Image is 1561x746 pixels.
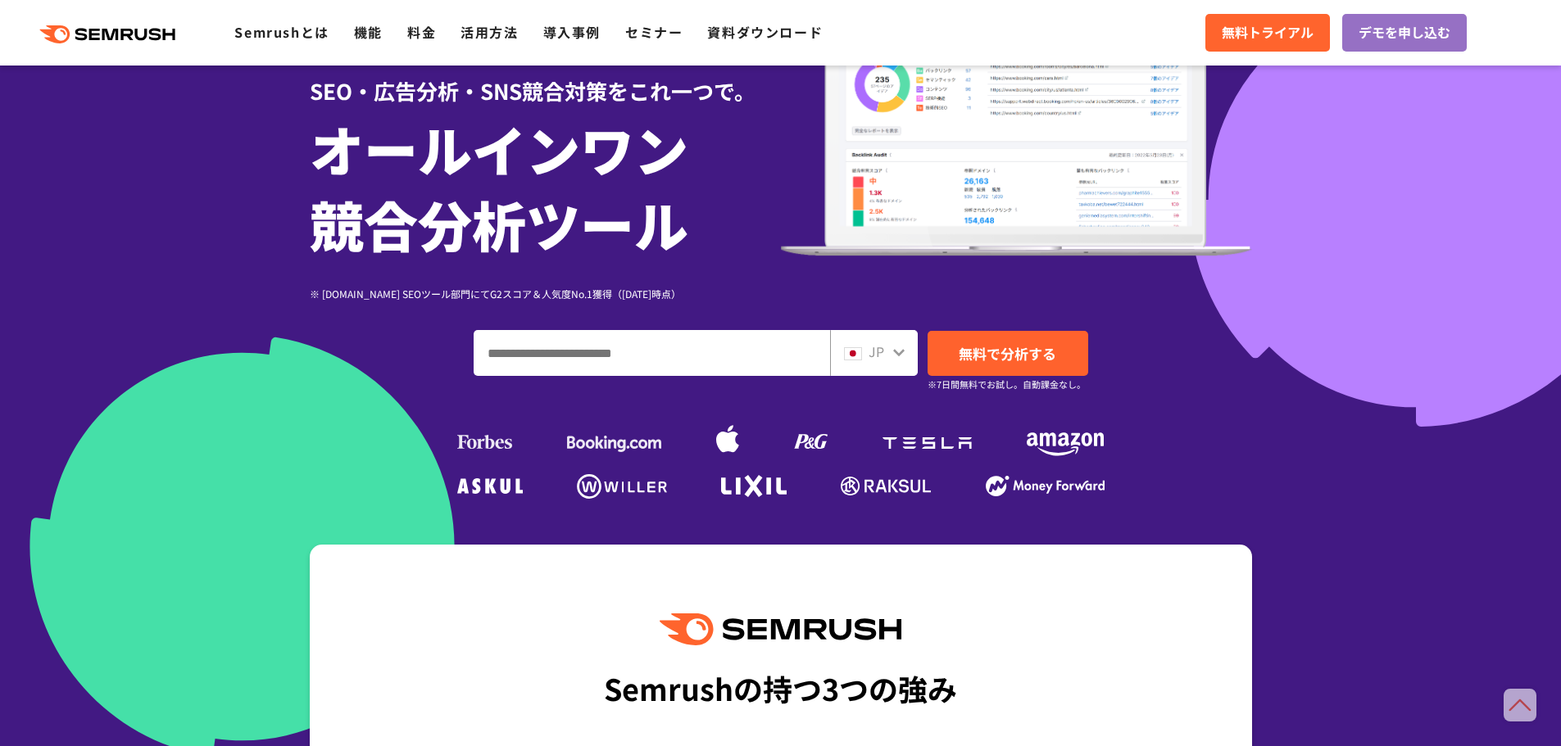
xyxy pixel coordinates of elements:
a: 活用方法 [461,22,518,42]
span: デモを申し込む [1359,22,1450,43]
a: デモを申し込む [1342,14,1467,52]
span: JP [869,341,884,361]
a: Semrushとは [234,22,329,42]
h1: オールインワン 競合分析ツール [310,111,781,261]
div: SEO・広告分析・SNS競合対策をこれ一つで。 [310,50,781,106]
div: Semrushの持つ3つの強み [604,658,957,718]
div: ※ [DOMAIN_NAME] SEOツール部門にてG2スコア＆人気度No.1獲得（[DATE]時点） [310,286,781,301]
a: 資料ダウンロード [707,22,823,42]
a: 導入事例 [543,22,601,42]
a: 無料で分析する [928,331,1088,376]
a: セミナー [625,22,683,42]
a: 機能 [354,22,383,42]
a: 料金 [407,22,436,42]
span: 無料で分析する [959,343,1056,364]
img: Semrush [660,613,901,645]
span: 無料トライアル [1222,22,1314,43]
small: ※7日間無料でお試し。自動課金なし。 [928,377,1086,392]
input: ドメイン、キーワードまたはURLを入力してください [474,331,829,375]
a: 無料トライアル [1205,14,1330,52]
